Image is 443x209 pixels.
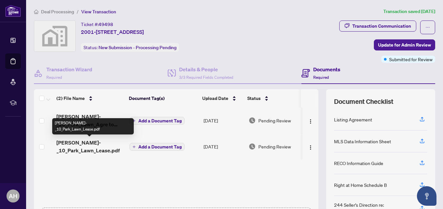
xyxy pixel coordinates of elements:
[132,145,136,148] span: plus
[417,186,436,206] button: Open asap
[305,115,316,126] button: Logo
[46,65,92,73] h4: Transaction Wizard
[52,118,134,134] div: [PERSON_NAME]-_10_Park_Lawn_Lease.pdf
[41,9,74,15] span: Deal Processing
[81,28,144,36] span: 2001-[STREET_ADDRESS]
[130,117,185,125] button: Add a Document Tag
[313,65,340,73] h4: Documents
[247,95,261,102] span: Status
[308,119,313,124] img: Logo
[179,65,233,73] h4: Details & People
[378,40,431,50] span: Update for Admin Review
[425,25,430,30] span: ellipsis
[374,39,435,50] button: Update for Admin Review
[334,97,393,106] span: Document Checklist
[99,21,113,27] span: 49498
[245,89,301,107] th: Status
[313,75,329,80] span: Required
[77,8,79,15] li: /
[201,133,246,160] td: [DATE]
[9,191,17,201] span: AH
[56,95,85,102] span: (2) File Name
[305,141,316,152] button: Logo
[249,117,256,124] img: Document Status
[258,143,291,150] span: Pending Review
[56,113,124,128] span: [PERSON_NAME]-_10_Park_Lawn_Agre to Lease Schedule B.pdf
[308,145,313,150] img: Logo
[34,21,75,51] img: svg%3e
[99,45,176,50] span: New Submission - Processing Pending
[201,107,246,133] td: [DATE]
[334,116,372,123] div: Listing Agreement
[258,117,291,124] span: Pending Review
[5,5,21,17] img: logo
[34,9,38,14] span: home
[383,8,435,15] article: Transaction saved [DATE]
[389,56,433,63] span: Submitted for Review
[54,89,127,107] th: (2) File Name
[56,139,124,154] span: [PERSON_NAME]-_10_Park_Lawn_Lease.pdf
[46,75,62,80] span: Required
[352,21,411,31] div: Transaction Communication
[138,145,182,149] span: Add a Document Tag
[132,119,136,122] span: plus
[179,75,233,80] span: 3/3 Required Fields Completed
[334,138,391,145] div: MLS Data Information Sheet
[339,21,416,32] button: Transaction Communication
[81,43,179,52] div: Status:
[334,181,387,188] div: Right at Home Schedule B
[126,89,200,107] th: Document Tag(s)
[81,9,116,15] span: View Transaction
[200,89,245,107] th: Upload Date
[138,118,182,123] span: Add a Document Tag
[249,143,256,150] img: Document Status
[334,160,383,167] div: RECO Information Guide
[81,21,113,28] div: Ticket #:
[130,143,185,151] button: Add a Document Tag
[202,95,228,102] span: Upload Date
